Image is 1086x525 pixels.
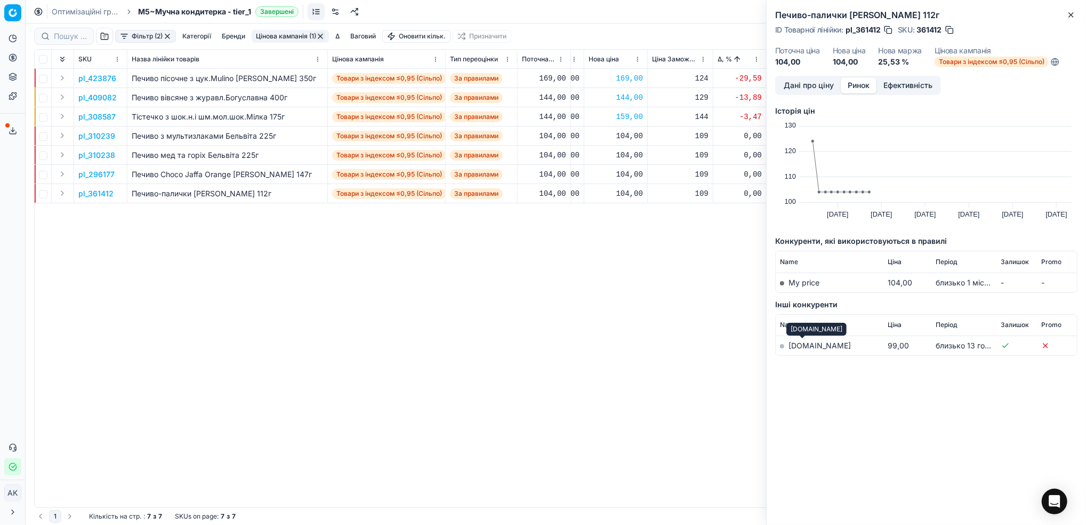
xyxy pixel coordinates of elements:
div: : [89,512,162,521]
span: Поточна ціна [522,55,556,63]
button: Фільтр (2) [115,30,176,43]
div: 104,00 [589,150,643,161]
dt: Нова ціна [833,47,866,54]
div: 104,00 [589,169,643,180]
div: 109 [652,169,709,180]
span: M5~Мучна кондитерка - tier_1 [138,6,251,17]
button: pl_409082 [78,92,117,103]
button: Expand all [56,53,69,66]
strong: з [227,512,230,521]
button: Expand [56,129,69,142]
text: 130 [785,121,796,129]
div: 104,00 [589,131,643,141]
div: 104,00 [522,188,566,199]
div: 104,00 [522,169,566,180]
div: Open Intercom Messenger [1042,489,1067,514]
p: pl_361412 [78,188,114,199]
button: 1 [49,510,61,523]
strong: 7 [221,512,224,521]
button: AK [4,484,21,502]
dd: 25,53 % [879,57,922,67]
div: -3,47 [718,112,762,122]
div: 109 [652,150,709,161]
button: Бренди [218,30,250,43]
button: Цінова кампанія (1) [252,30,329,43]
span: Залишок [1001,321,1029,329]
div: -29,59 [718,73,762,84]
span: Період [936,321,958,329]
span: M5~Мучна кондитерка - tier_1Завершені [138,6,299,17]
div: 144,00 [589,92,643,103]
span: Залишок [1001,258,1029,266]
span: My price [789,278,819,287]
button: Expand [56,187,69,200]
button: pl_310239 [78,131,115,141]
button: Expand [56,168,69,180]
strong: 7 [147,512,151,521]
button: pl_423876 [78,73,116,84]
div: 144,00 [522,92,566,103]
div: 109 [652,188,709,199]
h5: Історія цін [775,106,1077,116]
span: Ціна [888,321,902,329]
span: Товари з індексом ≤0,95 (Сільпо) [332,150,446,161]
td: - [997,273,1037,292]
a: Оптимізаційні групи [52,6,120,17]
div: 169,00 [522,73,566,84]
span: 99,00 [888,341,909,350]
span: За правилами [450,112,503,122]
dt: Поточна ціна [775,47,820,54]
span: Назва лінійки товарів [132,55,199,63]
button: pl_296177 [78,169,115,180]
div: Печиво Choco Jaffa Orange [PERSON_NAME] 147г [132,169,323,180]
button: Ефективність [876,78,939,93]
span: 361412 [917,25,942,35]
span: Name [780,321,798,329]
strong: з [153,512,156,521]
h5: Інші конкуренти [775,299,1077,310]
span: SKU : [898,26,915,34]
button: Expand [56,110,69,123]
span: За правилами [450,92,503,103]
h2: Печиво-палички [PERSON_NAME] 112г [775,9,1077,21]
span: ID Товарної лінійки : [775,26,843,34]
dd: 104,00 [833,57,866,67]
div: [DOMAIN_NAME] [786,323,847,336]
span: За правилами [450,150,503,161]
strong: 7 [232,512,236,521]
span: Цінова кампанія [332,55,384,63]
div: 124 [652,73,709,84]
span: pl_361412 [846,25,881,35]
text: [DATE] [827,210,848,218]
dt: Цінова кампанія [935,47,1059,54]
span: Name [780,258,798,266]
div: 109 [652,131,709,141]
h5: Конкуренти, які використовуються в правилі [775,236,1077,246]
span: Товари з індексом ≤0,95 (Сільпо) [332,131,446,141]
text: [DATE] [871,210,892,218]
text: [DATE] [958,210,979,218]
div: 0,00 [718,188,762,199]
div: 144,00 [522,112,566,122]
span: SKUs on page : [175,512,219,521]
span: Нова ціна [589,55,619,63]
div: Печиво-палички [PERSON_NAME] 112г [132,188,323,199]
span: За правилами [450,73,503,84]
span: близько 1 місяця тому [936,278,1017,287]
span: Товари з індексом ≤0,95 (Сільпо) [332,73,446,84]
strong: 7 [158,512,162,521]
div: 0,00 [718,131,762,141]
span: Товари з індексом ≤0,95 (Сільпо) [332,92,446,103]
nav: breadcrumb [52,6,299,17]
span: Товари з індексом ≤0,95 (Сільпо) [332,188,446,199]
span: Δ, % [718,55,732,63]
span: Ціна [888,258,902,266]
span: За правилами [450,131,503,141]
div: 159,00 [589,112,643,122]
p: pl_308587 [78,112,116,122]
button: Expand [56,148,69,161]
